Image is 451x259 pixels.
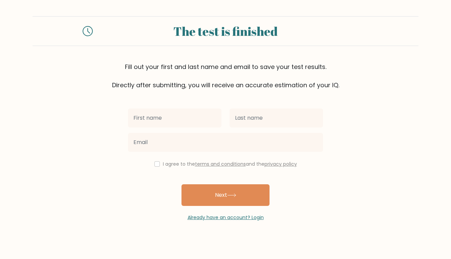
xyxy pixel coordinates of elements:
[128,133,323,152] input: Email
[264,161,297,167] a: privacy policy
[230,109,323,127] input: Last name
[188,214,264,221] a: Already have an account? Login
[195,161,246,167] a: terms and conditions
[33,62,418,90] div: Fill out your first and last name and email to save your test results. Directly after submitting,...
[163,161,297,167] label: I agree to the and the
[128,109,221,127] input: First name
[101,22,350,40] div: The test is finished
[181,184,270,206] button: Next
